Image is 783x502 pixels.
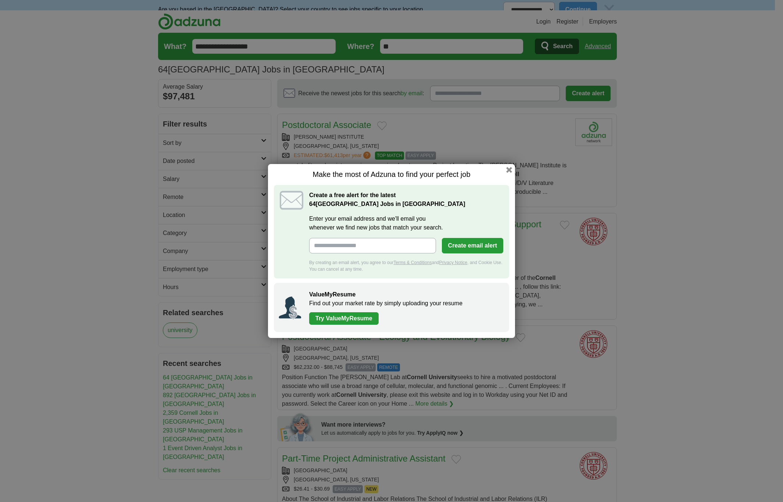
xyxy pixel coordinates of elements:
[309,290,502,299] h2: ValueMyResume
[309,191,503,209] h2: Create a free alert for the latest
[439,260,468,265] a: Privacy Notice
[442,238,503,253] button: Create email alert
[309,201,465,207] strong: [GEOGRAPHIC_DATA] Jobs in [GEOGRAPHIC_DATA]
[280,191,303,210] img: icon_email.svg
[309,200,316,209] span: 64
[309,299,502,308] p: Find out your market rate by simply uploading your resume
[309,312,379,325] a: Try ValueMyResume
[309,259,503,273] div: By creating an email alert, you agree to our and , and Cookie Use. You can cancel at any time.
[309,214,503,232] label: Enter your email address and we'll email you whenever we find new jobs that match your search.
[274,170,509,179] h1: Make the most of Adzuna to find your perfect job
[393,260,432,265] a: Terms & Conditions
